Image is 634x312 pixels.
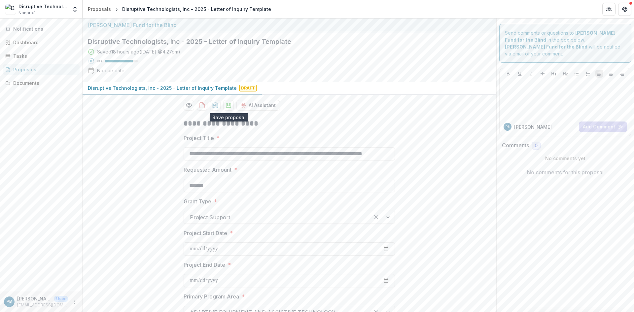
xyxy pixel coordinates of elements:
[70,298,78,306] button: More
[97,67,124,74] div: No due date
[595,70,603,78] button: Align Left
[17,295,52,302] p: [PERSON_NAME]
[197,100,207,111] button: download-proposal
[514,123,552,130] p: [PERSON_NAME]
[5,4,16,15] img: Disruptive Technologists, Inc
[18,3,68,10] div: Disruptive Technologists, Inc
[88,21,491,29] div: [PERSON_NAME] Fund for the Blind
[184,197,211,205] p: Grant Type
[70,3,80,16] button: Open entity switcher
[239,85,257,91] span: Draft
[573,70,581,78] button: Bullet List
[3,78,80,88] a: Documents
[122,6,271,13] div: Disruptive Technologists, Inc - 2025 - Letter of Inquiry Template
[184,134,214,142] p: Project Title
[184,229,227,237] p: Project Start Date
[210,100,221,111] button: download-proposal
[184,166,231,174] p: Requested Amount
[618,3,631,16] button: Get Help
[502,155,629,162] p: No comments yet
[505,44,587,50] strong: [PERSON_NAME] Fund for the Blind
[502,142,529,149] h2: Comments
[18,10,37,16] span: Nonprofit
[85,4,114,14] a: Proposals
[506,125,510,128] div: Patrick Baumann
[97,59,102,63] p: 85 %
[607,70,615,78] button: Align Center
[85,4,274,14] nav: breadcrumb
[550,70,558,78] button: Heading 1
[13,39,74,46] div: Dashboard
[504,70,512,78] button: Bold
[527,168,604,176] p: No comments for this proposal
[3,37,80,48] a: Dashboard
[17,302,68,308] p: [EMAIL_ADDRESS][DOMAIN_NAME]
[539,70,546,78] button: Strike
[561,70,569,78] button: Heading 2
[3,64,80,75] a: Proposals
[527,70,535,78] button: Italicize
[184,261,225,269] p: Project End Date
[13,66,74,73] div: Proposals
[88,38,480,46] h2: Disruptive Technologists, Inc - 2025 - Letter of Inquiry Template
[223,100,234,111] button: download-proposal
[184,100,194,111] button: Preview 7d5c02fb-f4a0-4bb3-b9b2-3283bb830ecb-0.pdf
[371,212,381,223] div: Clear selected options
[88,85,237,91] p: Disruptive Technologists, Inc - 2025 - Letter of Inquiry Template
[13,80,74,87] div: Documents
[236,100,280,111] button: AI Assistant
[3,24,80,34] button: Notifications
[97,48,180,55] div: Saved 18 hours ago ( [DATE] @ 4:27pm )
[499,24,632,63] div: Send comments or questions to in the box below. will be notified via email of your comment.
[579,121,627,132] button: Add Comment
[516,70,524,78] button: Underline
[88,6,111,13] div: Proposals
[13,52,74,59] div: Tasks
[584,70,592,78] button: Ordered List
[54,296,68,302] p: User
[618,70,626,78] button: Align Right
[602,3,616,16] button: Partners
[3,51,80,61] a: Tasks
[535,143,538,149] span: 0
[184,293,239,300] p: Primary Program Area
[13,26,77,32] span: Notifications
[7,299,12,304] div: Patrick Baumann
